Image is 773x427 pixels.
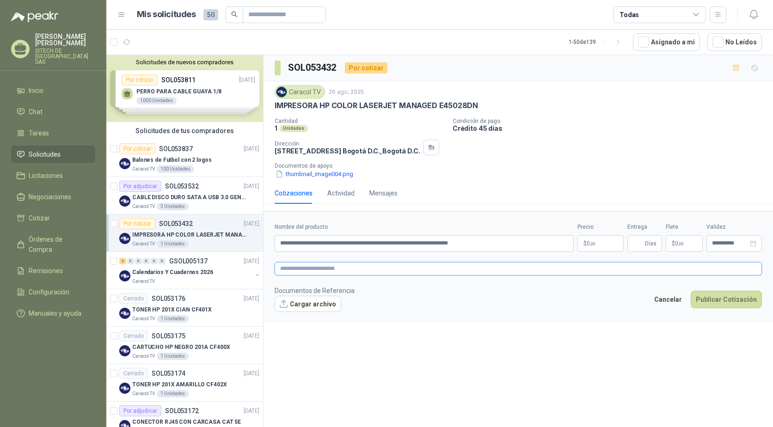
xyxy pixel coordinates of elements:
a: Chat [11,103,95,121]
span: Órdenes de Compra [29,234,86,255]
p: TONER HP 201X CIAN CF401X [132,305,212,314]
a: Negociaciones [11,188,95,206]
a: Órdenes de Compra [11,231,95,258]
p: [DATE] [244,407,259,415]
img: Company Logo [119,270,130,281]
span: Remisiones [29,266,63,276]
p: 1 [275,124,277,132]
a: Solicitudes [11,146,95,163]
button: Cargar archivo [275,296,341,312]
div: Todas [620,10,639,20]
div: Cerrado [119,368,148,379]
p: $ 0,00 [666,235,703,252]
span: search [231,11,238,18]
p: Caracol TV [132,353,155,360]
div: Por adjudicar [119,181,161,192]
img: Company Logo [276,87,287,97]
div: Por cotizar [119,218,155,229]
img: Company Logo [119,345,130,356]
img: Logo peakr [11,11,58,22]
p: IMPRESORA HP COLOR LASERJET MANAGED E45028DN [275,101,478,110]
div: 3 [119,258,126,264]
p: [DATE] [244,332,259,341]
p: SOL053175 [152,333,185,339]
p: Caracol TV [132,278,155,285]
p: [STREET_ADDRESS] Bogotá D.C. , Bogotá D.C. [275,147,420,155]
p: TONER HP 201X AMARILLO CF402X [132,380,227,389]
div: Cerrado [119,330,148,342]
p: Calendarios Y Cuadernos 2026 [132,268,213,277]
span: $ [672,241,675,246]
p: Caracol TV [132,390,155,397]
div: Mensajes [369,188,398,198]
div: 0 [143,258,150,264]
a: Tareas [11,124,95,142]
div: Solicitudes de tus compradores [106,122,263,140]
a: Por cotizarSOL053837[DATE] Company LogoBalones de Futbol con 2 logosCaracol TV100 Unidades [106,140,263,177]
span: Manuales y ayuda [29,308,81,318]
div: Unidades [279,125,308,132]
div: Por cotizar [119,143,155,154]
button: Publicar Cotización [691,291,762,308]
a: Cotizar [11,209,95,227]
div: Solicitudes de nuevos compradoresPor cotizarSOL053811[DATE] PERRO PARA CABLE GUAYA 1/81000 Unidad... [106,55,263,122]
span: Cotizar [29,213,50,223]
p: SITECH DE [GEOGRAPHIC_DATA] SAS [35,48,95,65]
p: Cantidad [275,118,445,124]
p: SOL053172 [165,408,199,414]
div: 0 [135,258,142,264]
a: CerradoSOL053174[DATE] Company LogoTONER HP 201X AMARILLO CF402XCaracol TV1 Unidades [106,364,263,402]
p: Condición de pago [453,118,769,124]
p: Caracol TV [132,240,155,248]
div: 0 [159,258,166,264]
a: Licitaciones [11,167,95,184]
p: SOL053532 [165,183,199,189]
button: No Leídos [707,33,762,51]
p: SOL053174 [152,370,185,377]
a: Inicio [11,82,95,99]
span: Solicitudes [29,149,61,159]
p: [DATE] [244,369,259,378]
div: 1 Unidades [157,390,189,397]
p: [DATE] [244,145,259,153]
a: CerradoSOL053176[DATE] Company LogoTONER HP 201X CIAN CF401XCaracol TV1 Unidades [106,289,263,327]
span: 50 [203,9,218,20]
img: Company Logo [119,195,130,207]
p: Caracol TV [132,203,155,210]
div: 3 Unidades [157,203,189,210]
div: 0 [151,258,158,264]
p: CONECTOR RJ45 CON CARCASA CAT 5E [132,418,241,427]
p: Documentos de apoyo [275,163,769,169]
button: Asignado a mi [633,33,700,51]
span: 0 [675,241,684,246]
img: Company Logo [119,308,130,319]
p: [DATE] [244,182,259,191]
button: Solicitudes de nuevos compradores [110,59,259,66]
p: SOL053837 [159,146,193,152]
p: 26 ago, 2025 [329,88,364,97]
p: SOL053432 [159,220,193,227]
p: CABLE DISCO DURO SATA A USB 3.0 GENERICO [132,193,247,202]
div: Caracol TV [275,85,325,99]
p: SOL053176 [152,295,185,302]
span: ,00 [590,241,595,246]
div: Cotizaciones [275,188,313,198]
a: Por adjudicarSOL053532[DATE] Company LogoCABLE DISCO DURO SATA A USB 3.0 GENERICOCaracol TV3 Unid... [106,177,263,214]
div: Por adjudicar [119,405,161,416]
h3: SOL053432 [288,61,337,75]
div: Actividad [327,188,355,198]
label: Validez [706,223,762,232]
a: 3 0 0 0 0 0 GSOL005137[DATE] Company LogoCalendarios Y Cuadernos 2026Caracol TV [119,256,261,285]
label: Nombre del producto [275,223,574,232]
p: Caracol TV [132,315,155,323]
p: IMPRESORA HP COLOR LASERJET MANAGED E45028DN [132,231,247,239]
p: Dirección [275,140,420,147]
a: Manuales y ayuda [11,305,95,322]
img: Company Logo [119,233,130,244]
p: [PERSON_NAME] [PERSON_NAME] [35,33,95,46]
a: Por cotizarSOL053432[DATE] Company LogoIMPRESORA HP COLOR LASERJET MANAGED E45028DNCaracol TV1 Un... [106,214,263,252]
span: Tareas [29,128,49,138]
span: ,00 [678,241,684,246]
p: Caracol TV [132,165,155,173]
label: Precio [577,223,624,232]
